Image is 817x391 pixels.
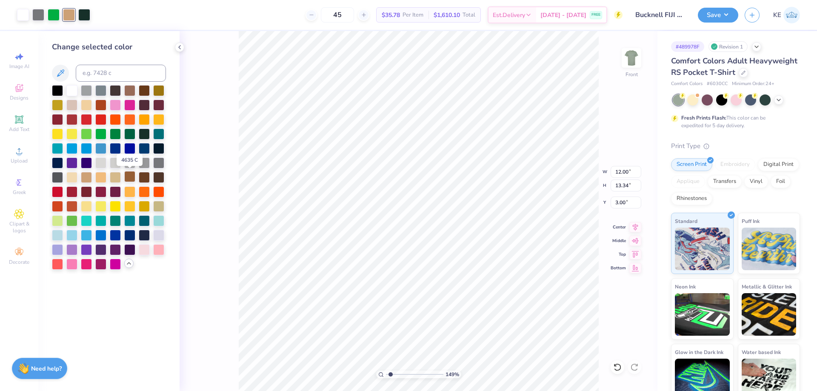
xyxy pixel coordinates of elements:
div: Change selected color [52,41,166,53]
img: Kent Everic Delos Santos [783,7,800,23]
span: Center [611,224,626,230]
span: Greek [13,189,26,196]
strong: Fresh Prints Flash: [681,114,726,121]
span: Glow in the Dark Ink [675,348,723,357]
span: Upload [11,157,28,164]
span: Comfort Colors Adult Heavyweight RS Pocket T-Shirt [671,56,797,77]
div: Rhinestones [671,192,712,205]
img: Metallic & Glitter Ink [742,293,797,336]
div: 4635 C [117,154,143,166]
div: # 489978F [671,41,704,52]
strong: Need help? [31,365,62,373]
span: Decorate [9,259,29,265]
input: – – [321,7,354,23]
span: Minimum Order: 24 + [732,80,774,88]
span: Per Item [403,11,423,20]
span: $1,610.10 [434,11,460,20]
span: Comfort Colors [671,80,703,88]
span: Clipart & logos [4,220,34,234]
div: Foil [771,175,791,188]
span: 149 % [446,371,459,378]
div: This color can be expedited for 5 day delivery. [681,114,786,129]
img: Puff Ink [742,228,797,270]
input: e.g. 7428 c [76,65,166,82]
span: Neon Ink [675,282,696,291]
span: Standard [675,217,697,225]
span: Middle [611,238,626,244]
img: Standard [675,228,730,270]
div: Print Type [671,141,800,151]
span: Puff Ink [742,217,760,225]
span: $35.78 [382,11,400,20]
img: Neon Ink [675,293,730,336]
span: FREE [591,12,600,18]
div: Transfers [708,175,742,188]
div: Revision 1 [708,41,748,52]
img: Front [623,49,640,66]
div: Embroidery [715,158,755,171]
div: Vinyl [744,175,768,188]
input: Untitled Design [629,6,691,23]
button: Save [698,8,738,23]
div: Front [626,71,638,78]
span: Top [611,251,626,257]
span: Designs [10,94,29,101]
div: Applique [671,175,705,188]
span: Add Text [9,126,29,133]
div: Screen Print [671,158,712,171]
span: [DATE] - [DATE] [540,11,586,20]
span: Image AI [9,63,29,70]
span: Bottom [611,265,626,271]
span: Total [463,11,475,20]
span: Est. Delivery [493,11,525,20]
span: KE [773,10,781,20]
a: KE [773,7,800,23]
span: # 6030CC [707,80,728,88]
span: Metallic & Glitter Ink [742,282,792,291]
span: Water based Ink [742,348,781,357]
div: Digital Print [758,158,799,171]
